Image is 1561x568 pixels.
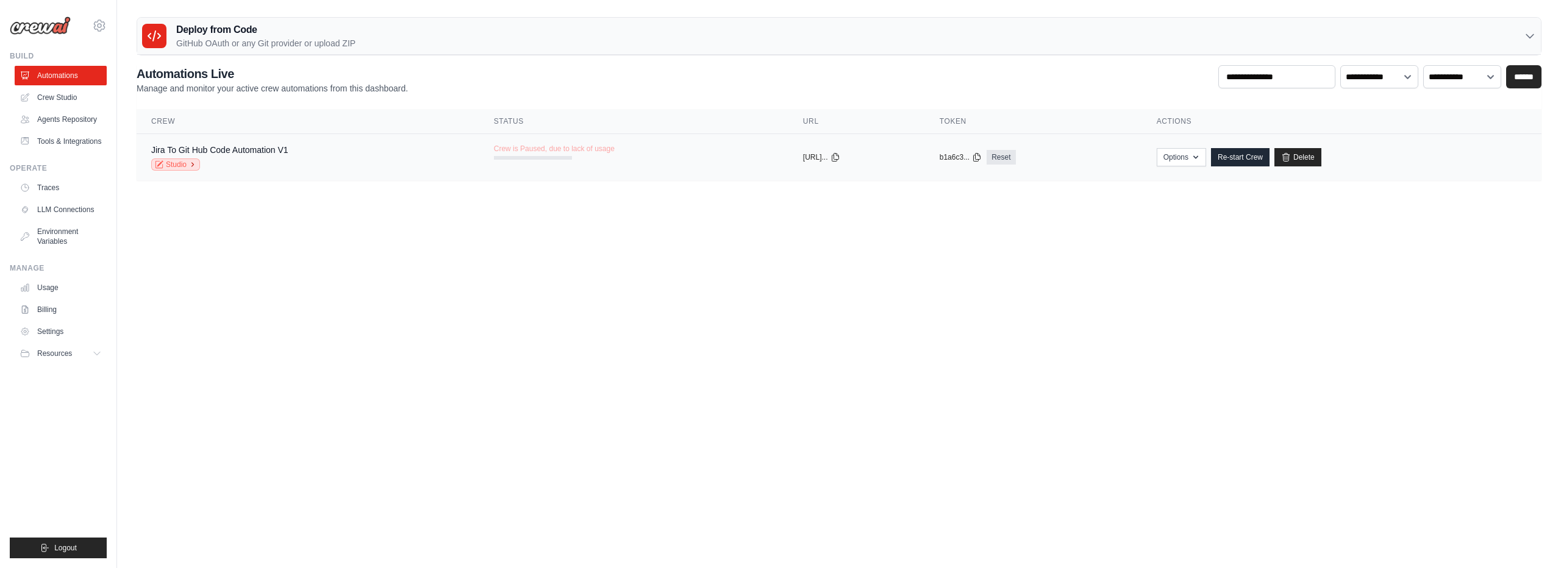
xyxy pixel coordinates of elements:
[137,109,479,134] th: Crew
[940,152,982,162] button: b1a6c3...
[10,263,107,273] div: Manage
[137,65,408,82] h2: Automations Live
[15,278,107,297] a: Usage
[479,109,788,134] th: Status
[176,37,355,49] p: GitHub OAuth or any Git provider or upload ZIP
[1211,148,1270,166] a: Re-start Crew
[15,300,107,319] a: Billing
[10,51,107,61] div: Build
[54,543,77,553] span: Logout
[151,145,288,155] a: Jira To Git Hub Code Automation V1
[15,200,107,219] a: LLM Connections
[137,82,408,94] p: Manage and monitor your active crew automations from this dashboard.
[15,66,107,85] a: Automations
[15,110,107,129] a: Agents Repository
[925,109,1142,134] th: Token
[15,132,107,151] a: Tools & Integrations
[176,23,355,37] h3: Deploy from Code
[37,349,72,358] span: Resources
[15,322,107,341] a: Settings
[10,163,107,173] div: Operate
[15,88,107,107] a: Crew Studio
[15,222,107,251] a: Environment Variables
[1157,148,1206,166] button: Options
[1142,109,1541,134] th: Actions
[10,16,71,35] img: Logo
[1274,148,1321,166] a: Delete
[15,178,107,197] a: Traces
[494,144,615,154] span: Crew is Paused, due to lack of usage
[788,109,925,134] th: URL
[151,158,200,171] a: Studio
[987,150,1015,165] a: Reset
[15,344,107,363] button: Resources
[1500,509,1561,568] iframe: Chat Widget
[10,538,107,558] button: Logout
